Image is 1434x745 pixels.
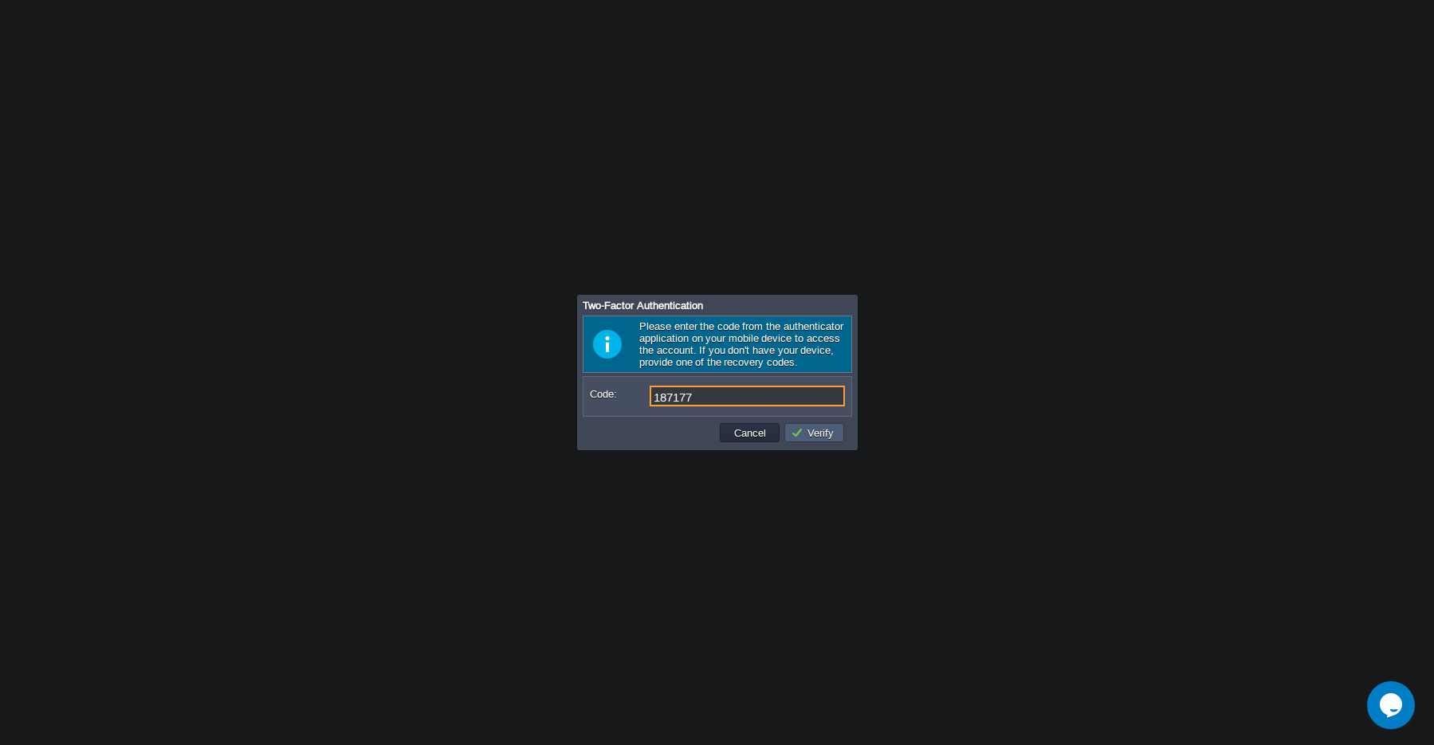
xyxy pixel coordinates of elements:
button: Verify [791,425,839,440]
label: Code: [590,386,648,402]
button: Cancel [729,425,771,440]
div: Please enter the code from the authenticator application on your mobile device to access the acco... [583,316,852,373]
span: Two-Factor Authentication [583,300,703,312]
iframe: chat widget [1367,681,1418,729]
